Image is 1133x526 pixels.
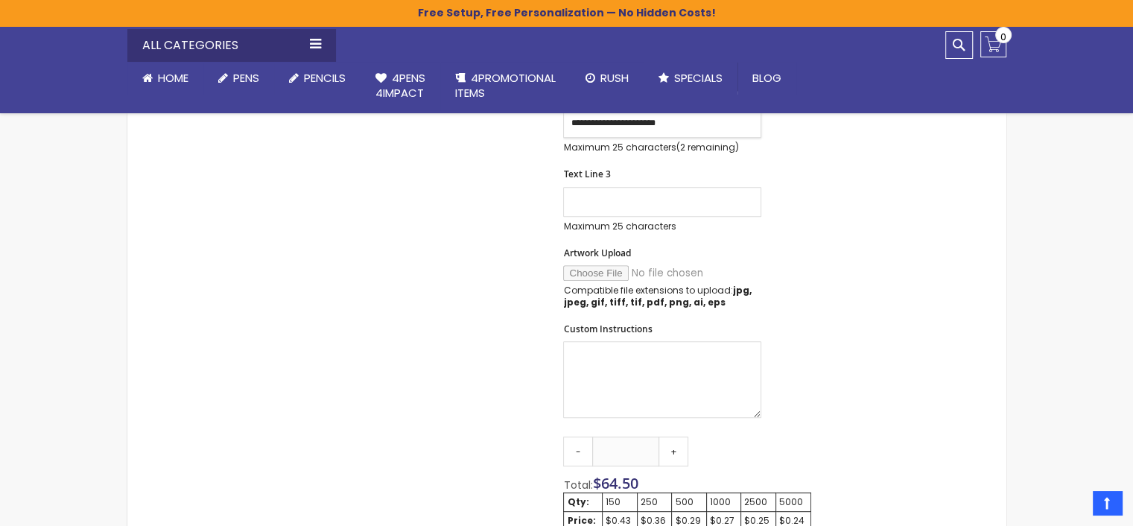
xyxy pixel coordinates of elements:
[563,168,610,180] span: Text Line 3
[779,496,807,508] div: 5000
[737,62,796,95] a: Blog
[567,495,588,508] strong: Qty:
[710,496,737,508] div: 1000
[375,70,425,101] span: 4Pens 4impact
[563,478,592,492] span: Total:
[641,496,669,508] div: 250
[127,62,203,95] a: Home
[1000,30,1006,44] span: 0
[563,285,761,308] p: Compatible file extensions to upload:
[744,496,772,508] div: 2500
[980,31,1006,57] a: 0
[675,496,703,508] div: 500
[600,70,629,86] span: Rush
[203,62,274,95] a: Pens
[571,62,644,95] a: Rush
[606,496,634,508] div: 150
[563,247,630,259] span: Artwork Upload
[274,62,361,95] a: Pencils
[1010,486,1133,526] iframe: Google Customer Reviews
[304,70,346,86] span: Pencils
[676,141,738,153] span: (2 remaining)
[563,437,593,466] a: -
[600,473,638,493] span: 64.50
[563,284,751,308] strong: jpg, jpeg, gif, tiff, tif, pdf, png, ai, eps
[563,142,761,153] p: Maximum 25 characters
[158,70,188,86] span: Home
[233,70,259,86] span: Pens
[674,70,723,86] span: Specials
[563,221,761,232] p: Maximum 25 characters
[644,62,737,95] a: Specials
[658,437,688,466] a: +
[127,29,336,62] div: All Categories
[440,62,571,110] a: 4PROMOTIONALITEMS
[563,323,652,335] span: Custom Instructions
[592,473,638,493] span: $
[361,62,440,110] a: 4Pens4impact
[455,70,556,101] span: 4PROMOTIONAL ITEMS
[752,70,781,86] span: Blog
